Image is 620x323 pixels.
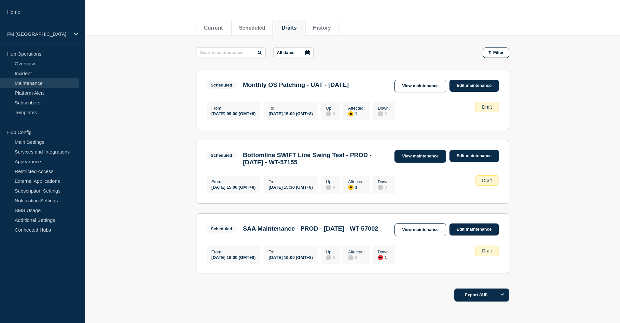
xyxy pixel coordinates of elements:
[378,254,390,260] div: 1
[496,289,509,302] button: Options
[212,179,256,184] p: From :
[277,50,295,55] p: All dates
[348,106,365,111] p: Affected :
[243,81,349,88] h3: Monthly OS Patching - UAT - [DATE]
[212,249,256,254] p: From :
[212,254,256,260] div: [DATE] 18:00 (GMT+8)
[378,184,390,190] div: 0
[211,83,232,87] div: Scheduled
[326,185,331,190] div: disabled
[378,255,383,260] div: down
[449,223,499,236] a: Edit maintenance
[348,249,365,254] p: Affected :
[348,179,365,184] p: Affected :
[243,225,378,232] h3: SAA Maintenance - PROD - [DATE] - WT-57002
[282,25,296,31] button: Drafts
[211,226,232,231] div: Scheduled
[378,111,390,116] div: 0
[449,150,499,162] a: Edit maintenance
[269,106,313,111] p: To :
[269,179,313,184] p: To :
[197,47,266,58] input: Search maintenances
[475,246,499,256] div: Draft
[204,25,223,31] button: Current
[326,111,331,116] div: disabled
[326,179,335,184] p: Up :
[269,184,313,190] div: [DATE] 15:30 (GMT+8)
[348,111,365,116] div: 1
[273,47,314,58] button: All dates
[449,80,499,92] a: Edit maintenance
[269,111,313,116] div: [DATE] 15:00 (GMT+8)
[326,111,335,116] div: 0
[326,254,335,260] div: 0
[483,47,509,58] button: Filter
[326,106,335,111] p: Up :
[348,184,365,190] div: 3
[269,254,313,260] div: [DATE] 19:00 (GMT+8)
[239,25,265,31] button: Scheduled
[326,249,335,254] p: Up :
[493,50,504,55] span: Filter
[7,31,70,37] p: FM [GEOGRAPHIC_DATA]
[378,106,390,111] p: Down :
[269,249,313,254] p: To :
[394,80,446,92] a: View maintenance
[326,255,331,260] div: disabled
[394,150,446,163] a: View maintenance
[394,223,446,236] a: View maintenance
[378,185,383,190] div: disabled
[326,184,335,190] div: 0
[212,111,256,116] div: [DATE] 09:00 (GMT+8)
[454,289,509,302] button: Export (All)
[313,25,331,31] button: History
[475,175,499,186] div: Draft
[348,255,353,260] div: disabled
[378,249,390,254] p: Down :
[212,184,256,190] div: [DATE] 15:00 (GMT+8)
[211,153,232,158] div: Scheduled
[348,254,365,260] div: 0
[348,185,353,190] div: affected
[348,111,353,116] div: affected
[475,102,499,112] div: Draft
[378,179,390,184] p: Down :
[212,106,256,111] p: From :
[243,152,388,166] h3: Bottomline SWIFT Line Swing Test - PROD - [DATE] - WT-57155
[378,111,383,116] div: disabled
